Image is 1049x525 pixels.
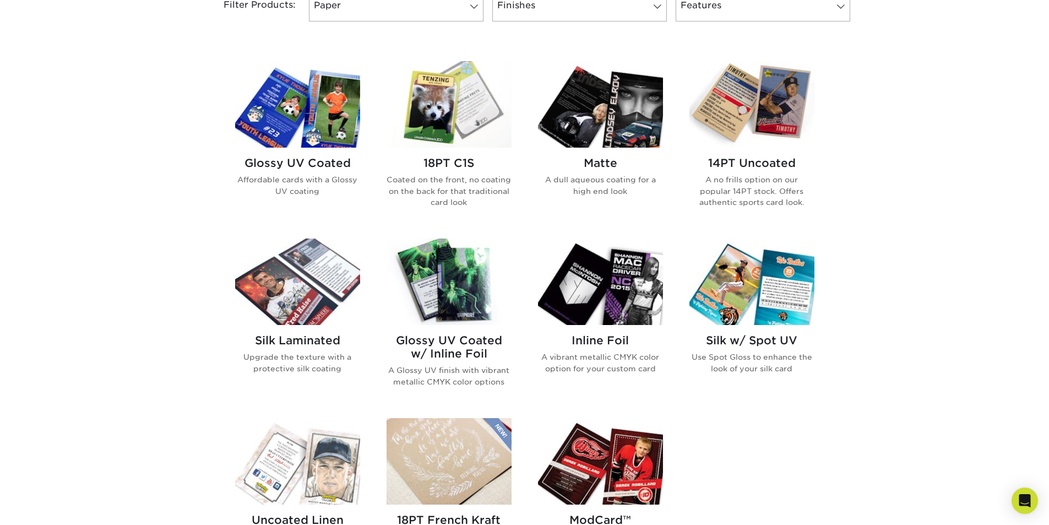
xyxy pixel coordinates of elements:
img: Inline Foil Trading Cards [538,239,663,325]
img: 18PT C1S Trading Cards [387,61,512,148]
p: A Glossy UV finish with vibrant metallic CMYK color options [387,365,512,387]
img: Uncoated Linen Trading Cards [235,418,360,505]
p: A no frills option on our popular 14PT stock. Offers authentic sports card look. [689,174,814,208]
img: Glossy UV Coated Trading Cards [235,61,360,148]
img: ModCard™ Trading Cards [538,418,663,505]
img: 18PT French Kraft Trading Cards [387,418,512,505]
h2: 14PT Uncoated [689,156,814,170]
h2: Matte [538,156,663,170]
h2: Glossy UV Coated [235,156,360,170]
p: Coated on the front, no coating on the back for that traditional card look [387,174,512,208]
a: 18PT C1S Trading Cards 18PT C1S Coated on the front, no coating on the back for that traditional ... [387,61,512,225]
h2: Silk w/ Spot UV [689,334,814,347]
h2: Inline Foil [538,334,663,347]
div: Open Intercom Messenger [1012,488,1038,514]
p: A dull aqueous coating for a high end look [538,174,663,197]
h2: Silk Laminated [235,334,360,347]
a: Silk w/ Spot UV Trading Cards Silk w/ Spot UV Use Spot Gloss to enhance the look of your silk card [689,239,814,405]
img: Silk w/ Spot UV Trading Cards [689,239,814,325]
img: 14PT Uncoated Trading Cards [689,61,814,148]
img: New Product [484,418,512,451]
a: Matte Trading Cards Matte A dull aqueous coating for a high end look [538,61,663,225]
p: Use Spot Gloss to enhance the look of your silk card [689,351,814,374]
h2: Glossy UV Coated w/ Inline Foil [387,334,512,360]
a: Silk Laminated Trading Cards Silk Laminated Upgrade the texture with a protective silk coating [235,239,360,405]
img: Silk Laminated Trading Cards [235,239,360,325]
a: Inline Foil Trading Cards Inline Foil A vibrant metallic CMYK color option for your custom card [538,239,663,405]
p: Upgrade the texture with a protective silk coating [235,351,360,374]
img: Matte Trading Cards [538,61,663,148]
p: Affordable cards with a Glossy UV coating [235,174,360,197]
a: Glossy UV Coated Trading Cards Glossy UV Coated Affordable cards with a Glossy UV coating [235,61,360,225]
h2: 18PT C1S [387,156,512,170]
a: 14PT Uncoated Trading Cards 14PT Uncoated A no frills option on our popular 14PT stock. Offers au... [689,61,814,225]
a: Glossy UV Coated w/ Inline Foil Trading Cards Glossy UV Coated w/ Inline Foil A Glossy UV finish ... [387,239,512,405]
p: A vibrant metallic CMYK color option for your custom card [538,351,663,374]
img: Glossy UV Coated w/ Inline Foil Trading Cards [387,239,512,325]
